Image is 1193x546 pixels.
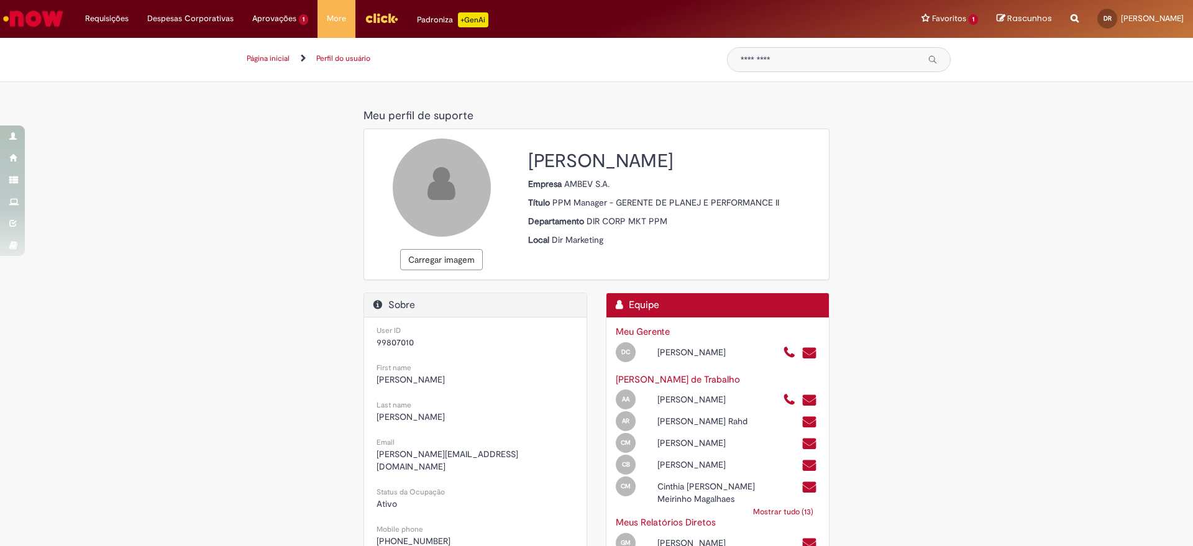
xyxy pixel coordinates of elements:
h3: [PERSON_NAME] de Trabalho [616,375,820,385]
a: Ligar para +55 1111111000 [783,346,796,360]
span: More [327,12,346,25]
span: Requisições [85,12,129,25]
strong: Local [528,234,552,245]
span: PPM Manager - GERENTE DE PLANEJ E PERFORMANCE II [552,197,779,208]
h2: Equipe [616,299,820,311]
a: Enviar um e-mail para caio.alexandre@ambev.com.br [802,437,817,451]
strong: Empresa [528,178,564,189]
div: Open Profile: Cinthia Klumpp Martinez Meirinho Magalhaes [606,475,774,505]
div: Open Profile: Aline Sanches Rahd [606,409,774,431]
div: [PERSON_NAME] [648,458,773,471]
span: Despesas Corporativas [147,12,234,25]
small: Mobile phone [377,524,423,534]
span: AMBEV S.A. [564,178,610,189]
span: DR [1104,14,1112,22]
img: ServiceNow [1,6,65,31]
a: Mostrar tudo (13) [747,501,820,523]
span: CB [622,460,630,468]
div: Open Profile: Camila Braverman [606,453,774,475]
div: Open Profile: Caio Alexandre Flores Mendes [606,431,774,453]
span: Rascunhos [1007,12,1052,24]
a: Perfil do usuário [316,53,370,63]
span: 1 [299,14,308,25]
a: Enviar um e-mail para alexandre.alves@ab-inbev.com [802,393,817,407]
small: Last name [377,400,411,410]
h3: Meus Relatórios Diretos [616,517,820,528]
div: [PERSON_NAME] [648,346,773,358]
img: click_logo_yellow_360x200.png [365,9,398,27]
h2: Sobre [373,299,577,311]
span: 99807010 [377,337,414,348]
div: Open Profile: Alexandre Costa Reynaldo Alves [606,388,774,409]
h3: Meu Gerente [616,327,820,337]
small: First name [377,363,411,373]
div: Cinthia [PERSON_NAME] Meirinho Magalhaes [648,480,773,505]
a: Página inicial [247,53,290,63]
span: Aprovações [252,12,296,25]
span: DIR CORP MKT PPM [587,216,667,227]
strong: Departamento [528,216,587,227]
span: 1 [969,14,978,25]
div: [PERSON_NAME] [648,393,773,406]
button: Carregar imagem [400,249,483,270]
span: Ativo [377,498,397,509]
div: Padroniza [417,12,488,27]
a: Ligar para +55 (11) 21211233 [783,393,796,407]
span: CM [621,482,631,490]
span: Meu perfil de suporte [363,109,473,123]
small: Email [377,437,395,447]
p: +GenAi [458,12,488,27]
small: User ID [377,325,401,335]
strong: Título [528,197,552,208]
a: Enviar um e-mail para 99806252@ambev.com.br [802,458,817,473]
div: Open Profile: Daniel Wakswaser Cordeiro [606,340,774,362]
span: [PERSON_NAME] [377,374,445,385]
span: DC [621,348,630,356]
div: [PERSON_NAME] [648,437,773,449]
a: Enviar um e-mail para dani.waks@ambev.com.br [802,346,817,360]
span: [PERSON_NAME][EMAIL_ADDRESS][DOMAIN_NAME] [377,448,518,472]
small: Status da Ocupação [377,487,445,497]
span: AA [622,395,629,403]
a: Enviar um e-mail para 99805567@ambev.com.br [802,415,817,429]
span: CM [621,439,631,447]
ul: Trilhas de página [242,47,708,70]
div: [PERSON_NAME] Rahd [648,415,773,427]
a: Enviar um e-mail para cinthia.klumpp@ambev.com.br [802,480,817,494]
span: [PERSON_NAME] [1121,13,1184,24]
span: AR [622,417,629,425]
span: [PERSON_NAME] [377,411,445,422]
span: Dir Marketing [552,234,603,245]
span: Favoritos [932,12,966,25]
a: Rascunhos [997,13,1052,25]
h2: [PERSON_NAME] [528,151,820,171]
